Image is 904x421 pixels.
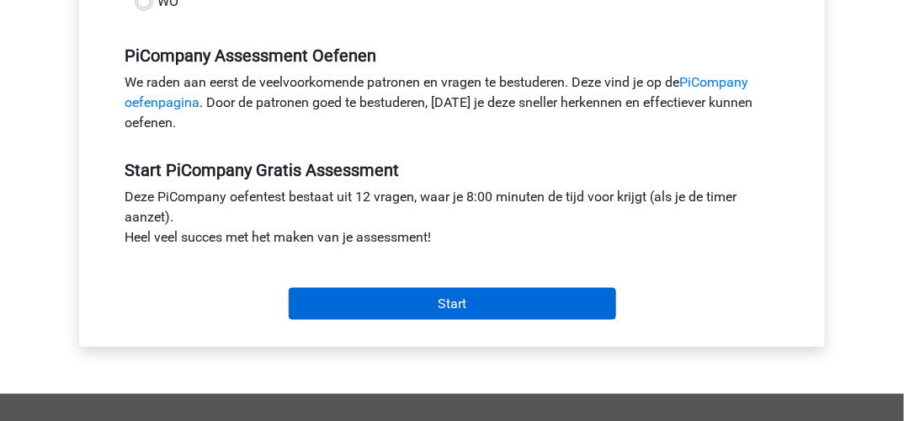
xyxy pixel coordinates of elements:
input: Start [289,288,616,320]
div: We raden aan eerst de veelvoorkomende patronen en vragen te bestuderen. Deze vind je op de . Door... [112,72,792,140]
div: Deze PiCompany oefentest bestaat uit 12 vragen, waar je 8:00 minuten de tijd voor krijgt (als je ... [112,187,792,254]
h5: PiCompany Assessment Oefenen [125,45,779,66]
h5: Start PiCompany Gratis Assessment [125,160,779,180]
